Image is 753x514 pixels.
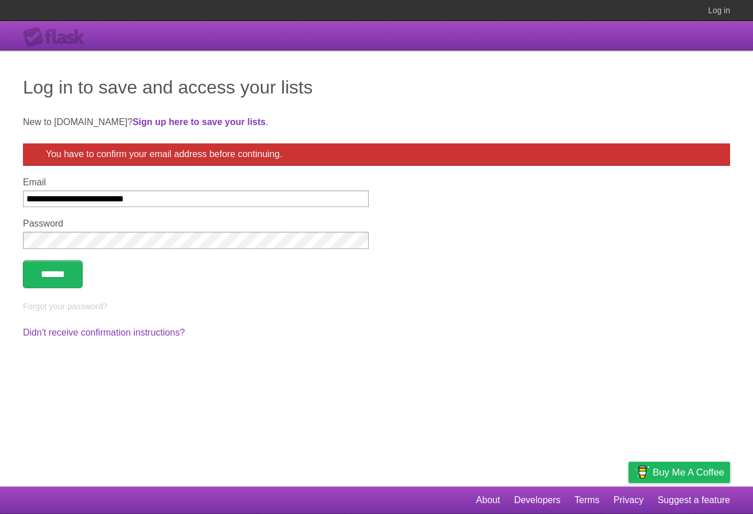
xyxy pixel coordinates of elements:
a: Terms [575,489,600,511]
a: Buy me a coffee [629,462,730,483]
h1: Log in to save and access your lists [23,73,730,101]
p: New to [DOMAIN_NAME]? . [23,115,730,129]
label: Password [23,219,369,229]
a: Developers [514,489,560,511]
a: Forgot your password? [23,302,107,311]
a: About [476,489,500,511]
div: You have to confirm your email address before continuing. [23,143,730,166]
label: Email [23,177,369,188]
span: Buy me a coffee [653,462,724,482]
a: Privacy [614,489,643,511]
div: Flask [23,27,92,48]
a: Didn't receive confirmation instructions? [23,328,185,337]
img: Buy me a coffee [634,462,650,482]
a: Suggest a feature [658,489,730,511]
